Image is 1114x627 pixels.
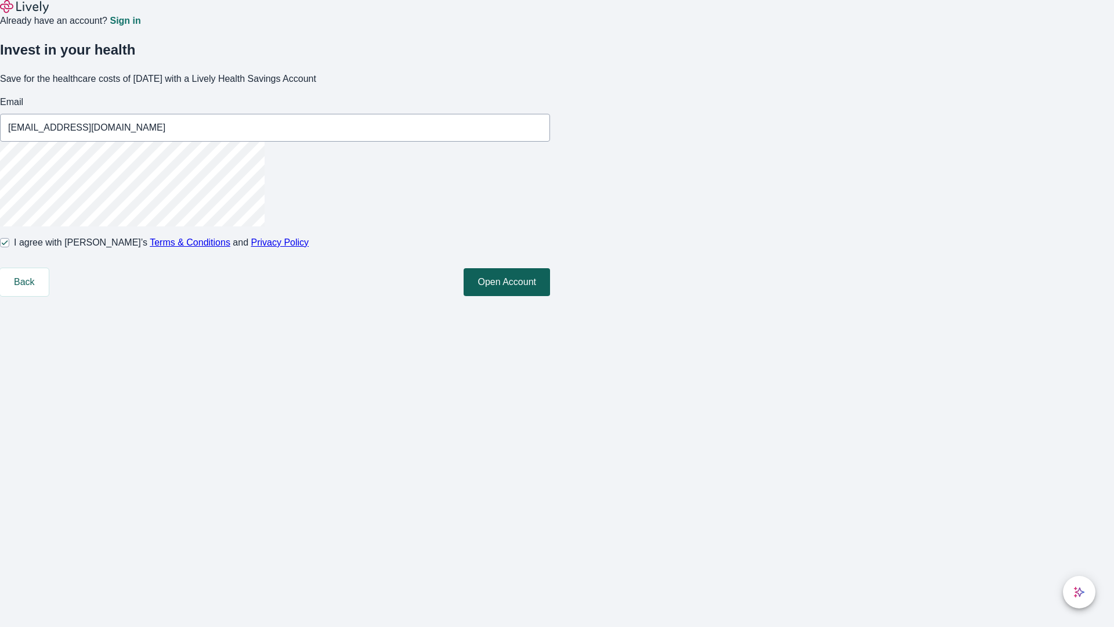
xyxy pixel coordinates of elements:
a: Privacy Policy [251,237,309,247]
button: chat [1063,576,1095,608]
a: Sign in [110,16,140,26]
a: Terms & Conditions [150,237,230,247]
button: Open Account [464,268,550,296]
svg: Lively AI Assistant [1073,586,1085,598]
span: I agree with [PERSON_NAME]’s and [14,236,309,250]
